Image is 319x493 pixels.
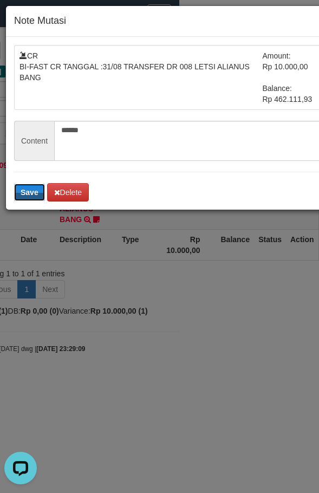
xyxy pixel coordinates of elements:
span: Content [14,121,54,161]
button: Save [14,184,45,201]
span: Save [21,188,38,197]
button: Open LiveChat chat widget [4,4,37,37]
td: CR BI-FAST CR TANGGAL :31/08 TRANSFER DR 008 LETSI ALIANUS BANG [19,50,263,105]
button: Delete [47,183,89,202]
span: Delete [54,188,82,197]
